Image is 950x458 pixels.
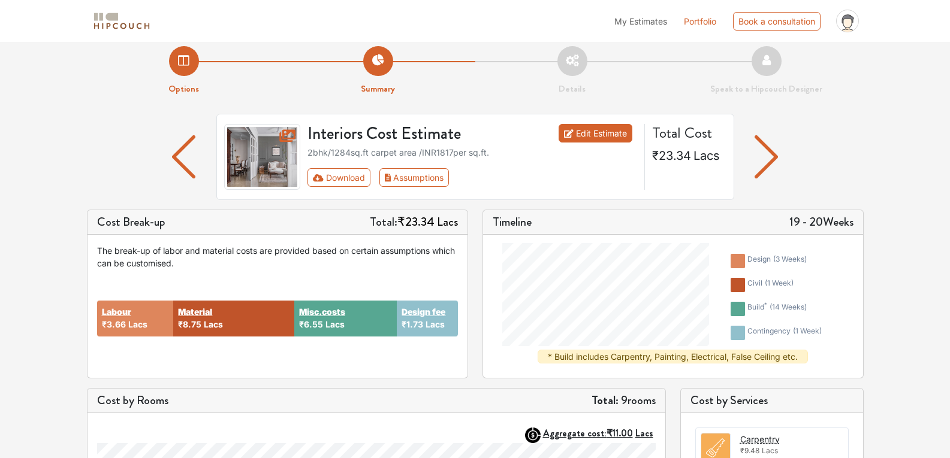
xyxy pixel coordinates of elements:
[178,305,212,318] button: Material
[710,82,822,95] strong: Speak to a Hipcouch Designer
[172,135,195,178] img: arrow left
[307,168,459,187] div: First group
[300,124,529,144] h3: Interiors Cost Estimate
[307,168,370,187] button: Download
[92,11,152,32] img: logo-horizontal.svg
[635,426,653,440] span: Lacs
[402,305,445,318] button: Design fee
[299,319,323,329] span: ₹6.55
[92,8,152,35] span: logo-horizontal.svg
[740,446,759,455] span: ₹9.48
[97,244,458,269] div: The break-up of labor and material costs are provided based on certain assumptions which can be c...
[204,319,223,329] span: Lacs
[102,305,131,318] button: Labour
[307,168,637,187] div: Toolbar with button groups
[325,319,345,329] span: Lacs
[693,148,720,163] span: Lacs
[789,215,854,229] h5: 19 - 20 Weeks
[402,319,423,329] span: ₹1.73
[168,82,199,95] strong: Options
[740,433,780,445] button: Carpentry
[224,124,301,190] img: gallery
[652,124,724,142] h4: Total Cost
[592,393,656,408] h5: 9 rooms
[690,393,854,408] h5: Cost by Services
[299,305,345,318] button: Misc.costs
[762,446,778,455] span: Lacs
[770,302,807,311] span: ( 14 weeks )
[128,319,147,329] span: Lacs
[178,319,201,329] span: ₹8.75
[379,168,450,187] button: Assumptions
[307,146,637,159] div: 2bhk / 1284 sq.ft carpet area /INR 1817 per sq.ft.
[543,426,653,440] strong: Aggregate cost:
[559,124,632,142] a: Edit Estimate
[747,278,794,292] div: civil
[747,326,822,340] div: contingency
[397,213,435,230] span: ₹23.34
[747,302,807,316] div: build
[437,213,458,230] span: Lacs
[525,427,541,443] img: AggregateIcon
[543,427,656,439] button: Aggregate cost:₹11.00Lacs
[793,326,822,335] span: ( 1 week )
[538,350,808,363] div: * Build includes Carpentry, Painting, Electrical, False Ceiling etc.
[747,254,807,268] div: design
[684,15,716,28] a: Portfolio
[559,82,586,95] strong: Details
[102,319,126,329] span: ₹3.66
[652,148,691,163] span: ₹23.34
[426,319,445,329] span: Lacs
[755,135,778,178] img: arrow left
[773,254,807,263] span: ( 3 weeks )
[733,12,821,31] div: Book a consultation
[97,393,168,408] h5: Cost by Rooms
[97,215,165,229] h5: Cost Break-up
[370,215,458,229] h5: Total:
[765,278,794,287] span: ( 1 week )
[607,426,633,440] span: ₹11.00
[614,16,667,26] span: My Estimates
[493,215,532,229] h5: Timeline
[592,392,619,409] strong: Total:
[361,82,395,95] strong: Summary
